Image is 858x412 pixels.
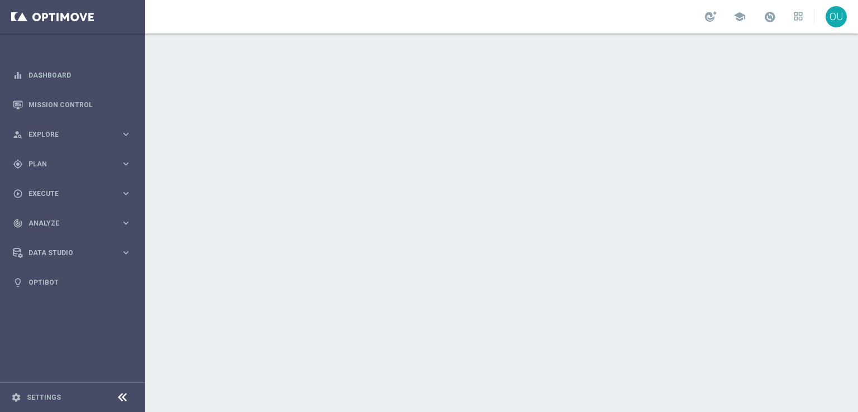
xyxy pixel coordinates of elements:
i: settings [11,392,21,403]
i: play_circle_outline [13,189,23,199]
button: Data Studio keyboard_arrow_right [12,248,132,257]
i: equalizer [13,70,23,80]
a: Dashboard [28,60,131,90]
a: Optibot [28,267,131,297]
span: school [733,11,746,23]
div: Plan [13,159,121,169]
div: Data Studio [13,248,121,258]
div: Execute [13,189,121,199]
span: Explore [28,131,121,138]
button: play_circle_outline Execute keyboard_arrow_right [12,189,132,198]
div: Optibot [13,267,131,297]
a: Mission Control [28,90,131,119]
button: person_search Explore keyboard_arrow_right [12,130,132,139]
div: Explore [13,130,121,140]
i: keyboard_arrow_right [121,129,131,140]
a: Settings [27,394,61,401]
i: lightbulb [13,277,23,288]
button: equalizer Dashboard [12,71,132,80]
i: keyboard_arrow_right [121,159,131,169]
button: Mission Control [12,100,132,109]
i: keyboard_arrow_right [121,247,131,258]
div: Dashboard [13,60,131,90]
div: Mission Control [13,90,131,119]
span: Plan [28,161,121,167]
div: Analyze [13,218,121,228]
span: Execute [28,190,121,197]
i: person_search [13,130,23,140]
i: keyboard_arrow_right [121,218,131,228]
span: Analyze [28,220,121,227]
div: OU [826,6,847,27]
i: keyboard_arrow_right [121,188,131,199]
i: gps_fixed [13,159,23,169]
span: Data Studio [28,250,121,256]
button: gps_fixed Plan keyboard_arrow_right [12,160,132,169]
button: lightbulb Optibot [12,278,132,287]
i: track_changes [13,218,23,228]
button: track_changes Analyze keyboard_arrow_right [12,219,132,228]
